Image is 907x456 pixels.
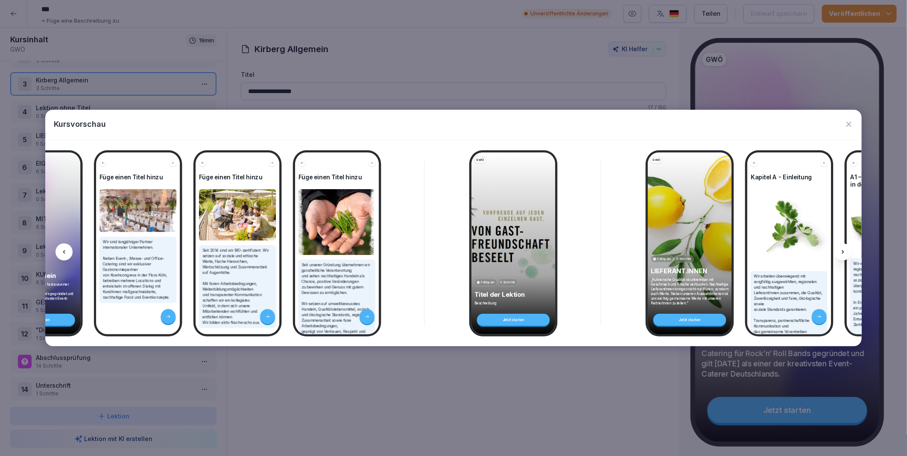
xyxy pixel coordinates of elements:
p: GWÖ [477,158,484,163]
h4: Füge einen Titel hinzu [99,174,177,181]
p: Seit unserer Gründung übernehmen wir ganzheitliche Verantwortung und sehen nachhaltiges Handeln a... [302,263,372,340]
p: Kursvorschau [54,118,106,130]
p: Beschreibung [474,301,553,306]
img: Bild und Text Vorschau [199,189,276,240]
p: 5 Schritte [677,257,692,261]
img: Bild und Text Vorschau [298,189,376,255]
p: GWÖ [653,158,661,163]
p: Seit 2014 sind wir BIO-zertifiziert. Wir setzen auf soziale und ethische Werte, flache Hierarchie... [202,248,273,325]
p: Wir arbeiten überwiegend mit sorgfältig ausgewählten, regionalen und nachhaltigen LieferantInnen ... [754,274,825,390]
img: Bild und Text Vorschau [751,189,828,266]
p: Titel der Lektion [474,290,553,298]
div: Jetzt starten [477,314,550,326]
p: Wir sind langjähriger Partner internationaler Unternehmen. Neben Event-, Messe- und Office-Cateri... [103,240,173,301]
h4: Füge einen Titel hinzu [199,174,276,181]
p: LIEFERANT.INNEN [651,267,729,275]
div: Jetzt starten [653,314,726,326]
p: Fällig am [658,257,672,261]
img: Bild und Text Vorschau [99,189,177,232]
p: 0 Schritte [500,280,516,285]
p: „Kulinarische Qualität ist untrennbar mit Geschmack und Frische verbunden. Nachhaltige LieferantI... [651,278,729,306]
h4: Kapitel A - Einleitung [751,174,828,181]
p: Fällig am [482,280,495,285]
h4: Füge einen Titel hinzu [298,174,376,181]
